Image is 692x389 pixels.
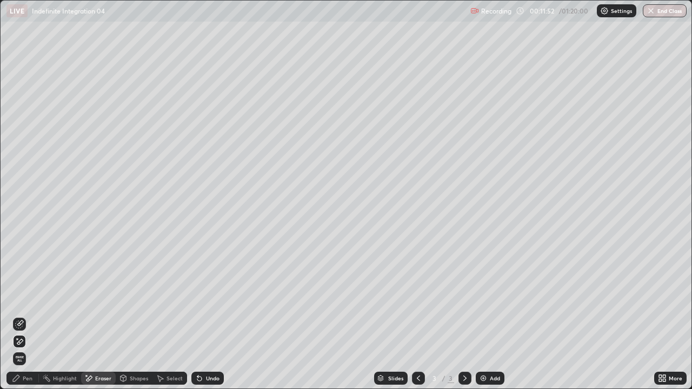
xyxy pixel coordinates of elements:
button: End Class [643,4,687,17]
div: More [669,375,682,381]
span: Erase all [14,356,25,362]
div: Eraser [95,375,111,381]
div: 3 [448,373,454,383]
div: Pen [23,375,32,381]
div: Undo [206,375,219,381]
div: Highlight [53,375,77,381]
p: Settings [611,8,632,14]
div: Add [490,375,500,381]
div: Select [167,375,183,381]
div: / [442,375,445,381]
img: class-settings-icons [600,6,609,15]
div: Slides [388,375,403,381]
img: recording.375f2c34.svg [470,6,479,15]
p: Indefinite Integration 04 [32,6,105,15]
img: end-class-cross [647,6,655,15]
p: LIVE [10,6,24,15]
p: Recording [481,7,511,15]
div: Shapes [130,375,148,381]
img: add-slide-button [479,374,488,383]
div: 3 [429,375,440,381]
